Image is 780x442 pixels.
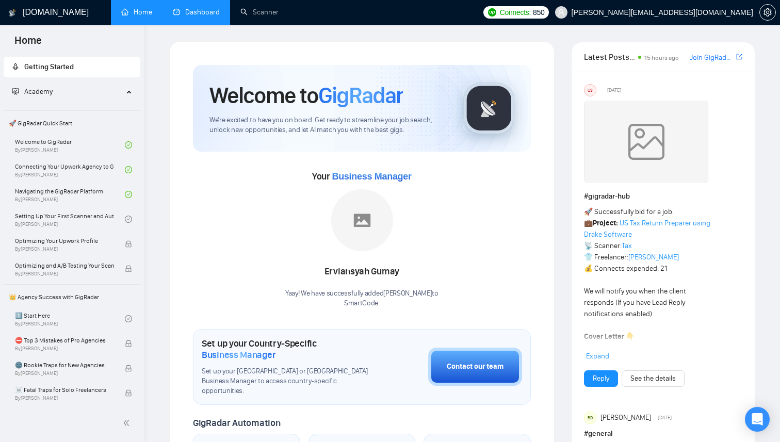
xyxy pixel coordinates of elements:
span: We're excited to have you on board. Get ready to streamline your job search, unlock new opportuni... [209,116,446,135]
div: Contact our team [447,361,503,372]
img: upwork-logo.png [488,8,496,17]
span: lock [125,365,132,372]
a: [PERSON_NAME] [628,253,679,261]
span: ☠️ Fatal Traps for Solo Freelancers [15,385,114,395]
a: Connecting Your Upwork Agency to GigRadarBy[PERSON_NAME] [15,158,125,181]
div: Yaay! We have successfully added [PERSON_NAME] to [285,289,438,308]
span: Optimizing and A/B Testing Your Scanner for Better Results [15,260,114,271]
strong: Project: [593,219,618,227]
span: [PERSON_NAME] [600,412,651,423]
button: setting [759,4,776,21]
span: check-circle [125,315,132,322]
span: export [736,53,742,61]
span: fund-projection-screen [12,88,19,95]
span: By [PERSON_NAME] [15,395,114,401]
span: Expand [586,352,609,361]
span: 🌚 Rookie Traps for New Agencies [15,360,114,370]
div: Open Intercom Messenger [745,407,770,432]
span: Your [312,171,412,182]
span: Academy [24,87,53,96]
span: 🚀 GigRadar Quick Start [5,113,139,134]
span: By [PERSON_NAME] [15,271,114,277]
span: rocket [12,63,19,70]
div: BD [584,412,596,423]
span: check-circle [125,141,132,149]
span: Set up your [GEOGRAPHIC_DATA] or [GEOGRAPHIC_DATA] Business Manager to access country-specific op... [202,367,377,396]
p: SmartCode . [285,299,438,308]
h1: Welcome to [209,81,403,109]
span: 👑 Agency Success with GigRadar [5,287,139,307]
a: Tax [622,241,632,250]
span: Getting Started [24,62,74,71]
div: Erviansyah Gumay [285,263,438,281]
span: lock [125,389,132,397]
div: US [584,85,596,96]
span: Home [6,33,50,55]
span: check-circle [125,191,132,198]
span: Academy [12,87,53,96]
a: Join GigRadar Slack Community [690,52,734,63]
a: Setting Up Your First Scanner and Auto-BidderBy[PERSON_NAME] [15,208,125,231]
span: Business Manager [332,171,411,182]
h1: # gigradar-hub [584,191,742,202]
span: By [PERSON_NAME] [15,370,114,376]
span: 15 hours ago [644,54,679,61]
span: Latest Posts from the GigRadar Community [584,51,635,63]
h1: Set up your Country-Specific [202,338,377,361]
span: Optimizing Your Upwork Profile [15,236,114,246]
span: 850 [533,7,544,18]
a: Navigating the GigRadar PlatformBy[PERSON_NAME] [15,183,125,206]
img: logo [9,5,16,21]
a: dashboardDashboard [173,8,220,17]
h1: # general [584,428,742,439]
span: double-left [123,418,133,428]
a: setting [759,8,776,17]
span: lock [125,340,132,347]
a: Welcome to GigRadarBy[PERSON_NAME] [15,134,125,156]
a: export [736,52,742,62]
button: Contact our team [428,348,522,386]
span: GigRadar [318,81,403,109]
img: weqQh+iSagEgQAAAABJRU5ErkJggg== [584,101,708,183]
a: See the details [630,373,676,384]
span: Connects: [500,7,531,18]
button: Reply [584,370,618,387]
span: ⛔ Top 3 Mistakes of Pro Agencies [15,335,114,346]
a: homeHome [121,8,152,17]
span: GigRadar Automation [193,417,280,429]
span: [DATE] [658,413,672,422]
span: lock [125,265,132,272]
span: Business Manager [202,349,275,361]
span: user [558,9,565,16]
span: [DATE] [607,86,621,95]
span: lock [125,240,132,248]
a: searchScanner [240,8,279,17]
a: Reply [593,373,609,384]
a: 1️⃣ Start HereBy[PERSON_NAME] [15,307,125,330]
span: By [PERSON_NAME] [15,246,114,252]
strong: Cover Letter 👇 [584,332,635,341]
span: By [PERSON_NAME] [15,346,114,352]
a: US Tax Return Preparer using Drake Software [584,219,710,239]
span: check-circle [125,216,132,223]
img: gigradar-logo.png [463,83,515,134]
span: check-circle [125,166,132,173]
li: Getting Started [4,57,140,77]
button: See the details [622,370,685,387]
img: placeholder.png [331,189,393,251]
